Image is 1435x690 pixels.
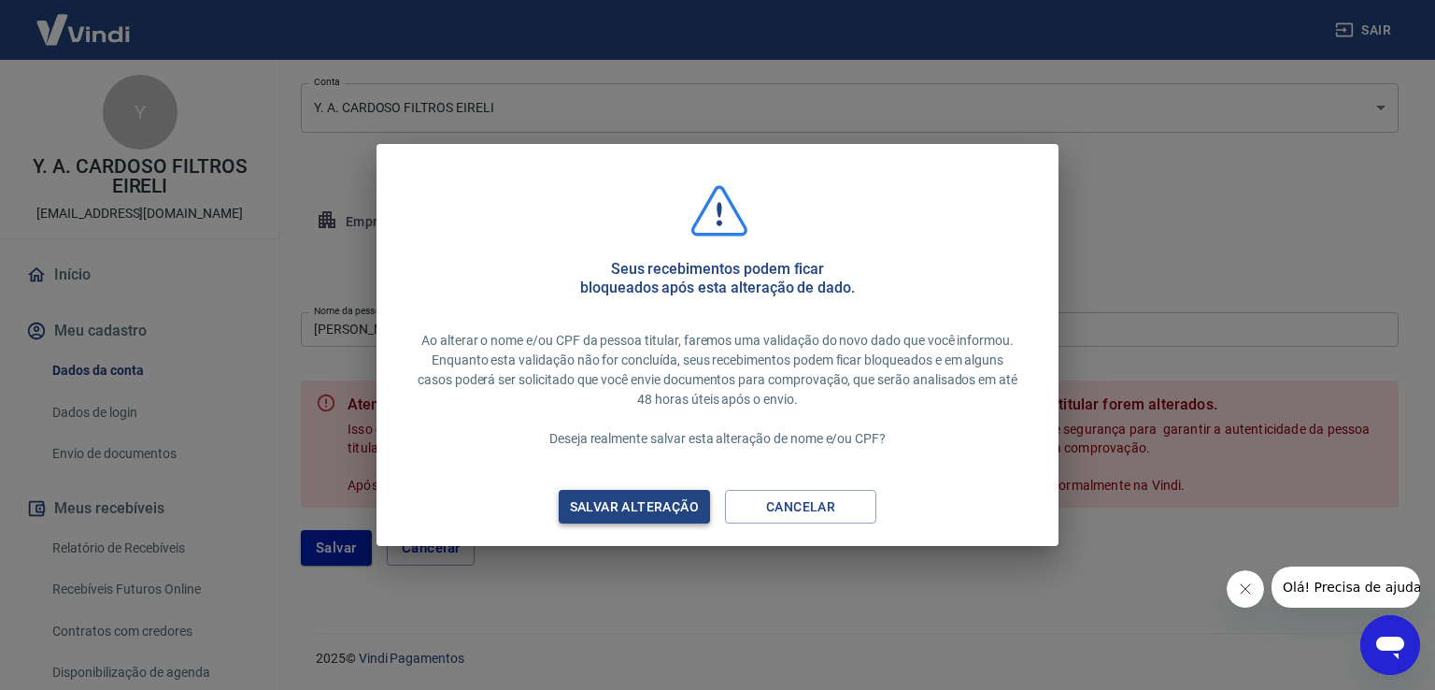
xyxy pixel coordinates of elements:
[1360,615,1420,675] iframe: Botão para abrir a janela de mensagens
[580,260,855,297] h5: Seus recebimentos podem ficar bloqueados após esta alteração de dado.
[414,331,1021,449] p: Ao alterar o nome e/ou CPF da pessoa titular, faremos uma validação do novo dado que você informo...
[1272,567,1420,608] iframe: Mensagem da empresa
[11,13,157,28] span: Olá! Precisa de ajuda?
[559,490,710,525] button: Salvar alteração
[725,490,876,525] button: Cancelar
[1227,570,1264,608] iframe: Fechar mensagem
[547,496,721,519] div: Salvar alteração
